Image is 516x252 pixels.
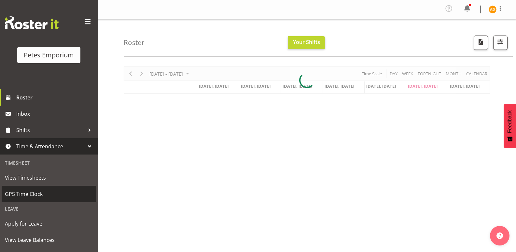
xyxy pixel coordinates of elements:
[5,16,59,29] img: Rosterit website logo
[489,6,496,13] img: amelia-denz7002.jpg
[5,189,93,199] span: GPS Time Clock
[2,202,96,215] div: Leave
[16,109,94,119] span: Inbox
[16,93,94,102] span: Roster
[507,110,513,133] span: Feedback
[124,39,145,46] h4: Roster
[5,235,93,245] span: View Leave Balances
[504,104,516,148] button: Feedback - Show survey
[496,232,503,239] img: help-xxl-2.png
[288,36,325,49] button: Your Shifts
[2,215,96,232] a: Apply for Leave
[293,38,320,46] span: Your Shifts
[474,36,488,50] button: Download a PDF of the roster according to the set date range.
[24,50,74,60] div: Petes Emporium
[5,173,93,183] span: View Timesheets
[2,156,96,170] div: Timesheet
[2,232,96,248] a: View Leave Balances
[493,36,508,50] button: Filter Shifts
[5,219,93,229] span: Apply for Leave
[16,141,85,151] span: Time & Attendance
[2,170,96,186] a: View Timesheets
[16,125,85,135] span: Shifts
[2,186,96,202] a: GPS Time Clock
